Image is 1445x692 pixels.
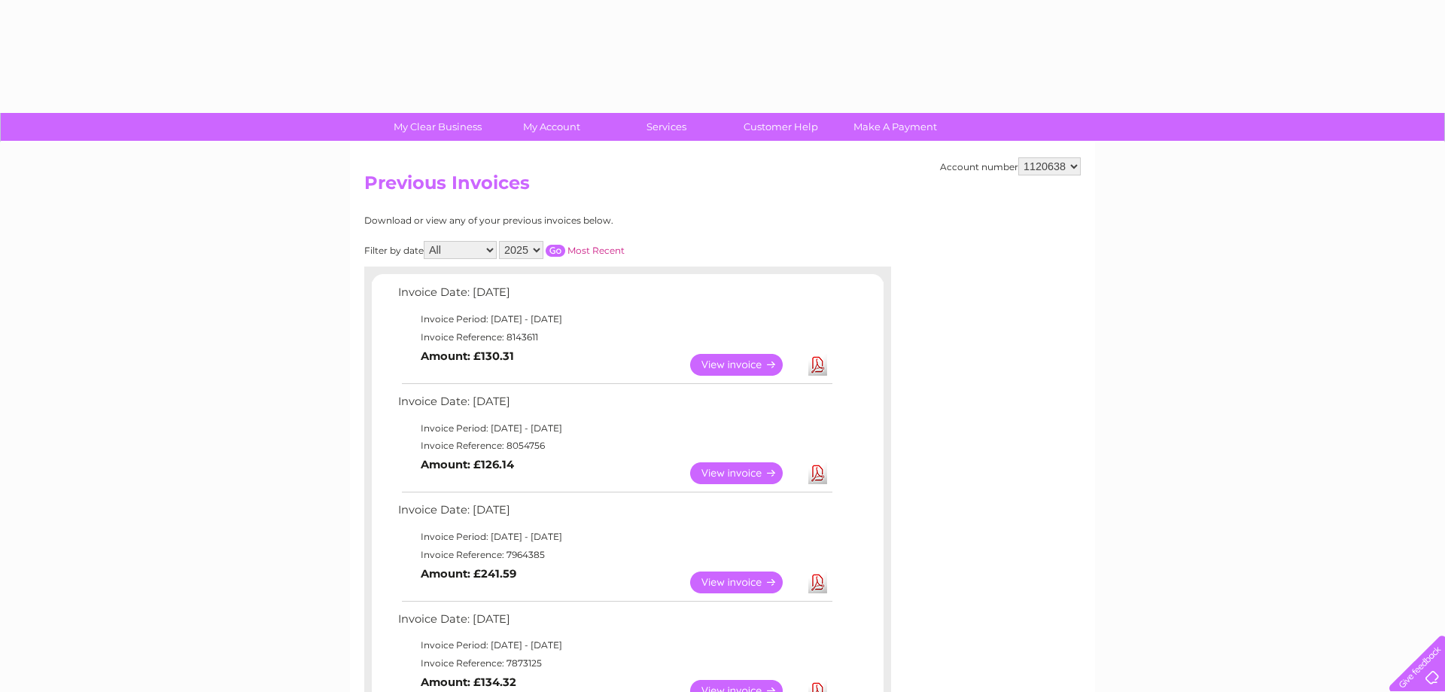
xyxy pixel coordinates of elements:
td: Invoice Date: [DATE] [394,609,835,637]
a: My Clear Business [376,113,500,141]
div: Download or view any of your previous invoices below. [364,215,759,226]
b: Amount: £134.32 [421,675,516,689]
td: Invoice Period: [DATE] - [DATE] [394,310,835,328]
td: Invoice Date: [DATE] [394,392,835,419]
a: Download [808,354,827,376]
b: Amount: £241.59 [421,567,516,581]
td: Invoice Reference: 7964385 [394,546,835,564]
div: Account number [940,157,1081,175]
a: Most Recent [567,245,625,256]
td: Invoice Date: [DATE] [394,500,835,528]
a: View [690,462,801,484]
td: Invoice Reference: 7873125 [394,654,835,672]
td: Invoice Reference: 8054756 [394,437,835,455]
div: Filter by date [364,241,759,259]
h2: Previous Invoices [364,172,1081,201]
b: Amount: £126.14 [421,458,514,471]
td: Invoice Period: [DATE] - [DATE] [394,636,835,654]
b: Amount: £130.31 [421,349,514,363]
a: Customer Help [719,113,843,141]
td: Invoice Date: [DATE] [394,282,835,310]
a: Download [808,462,827,484]
td: Invoice Period: [DATE] - [DATE] [394,419,835,437]
a: Download [808,572,827,593]
a: View [690,572,801,593]
a: Make A Payment [833,113,957,141]
td: Invoice Period: [DATE] - [DATE] [394,528,835,546]
a: Services [604,113,729,141]
a: View [690,354,801,376]
a: My Account [490,113,614,141]
td: Invoice Reference: 8143611 [394,328,835,346]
